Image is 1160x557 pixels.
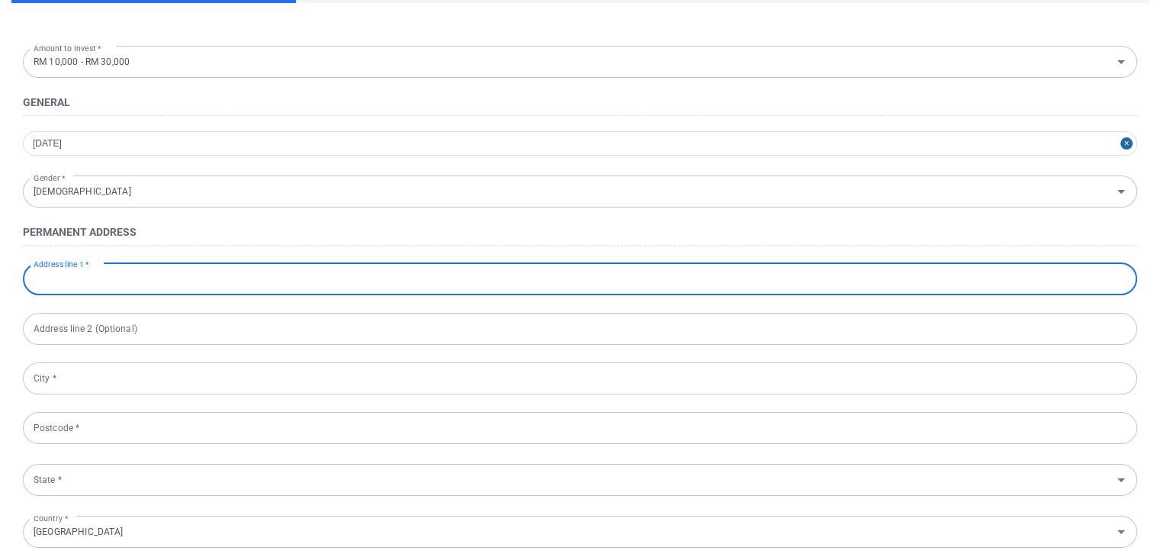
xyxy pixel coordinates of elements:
h4: General [23,93,1137,111]
button: Open [1110,51,1132,72]
label: Country * [34,508,68,528]
button: Close [1120,131,1137,156]
button: Open [1110,521,1132,543]
h4: Permanent Address [23,223,1137,241]
label: Gender * [34,168,65,188]
button: Open [1110,181,1132,202]
button: Open [1110,469,1132,491]
input: Date Of Birth * [23,131,1137,156]
label: Address line 1 * [34,259,89,270]
label: Amount to Invest * [34,38,101,58]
